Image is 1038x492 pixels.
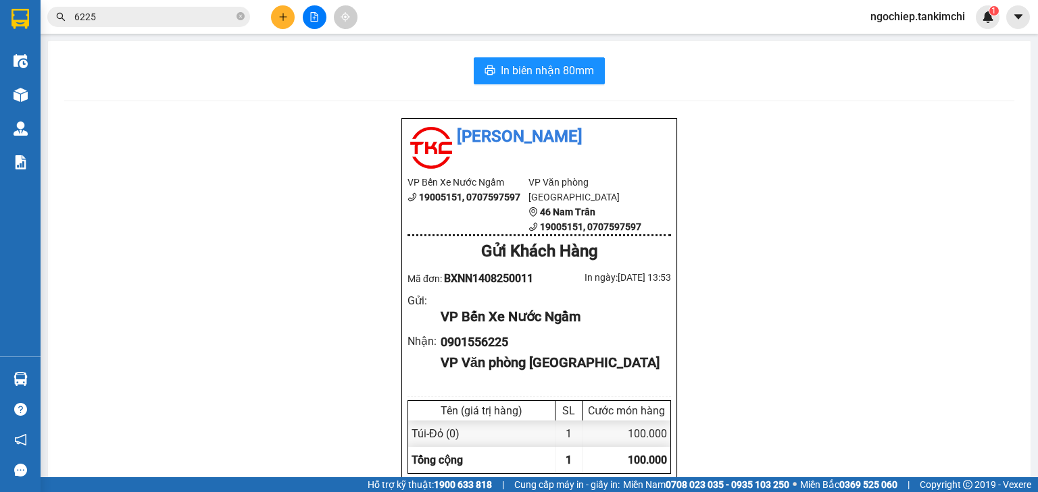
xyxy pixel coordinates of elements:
span: 100.000 [628,454,667,466]
span: phone [528,222,538,231]
img: icon-new-feature [982,11,994,23]
span: Tổng cộng [412,454,463,466]
span: phone [407,192,417,202]
div: Gửi Khách Hàng [407,239,671,265]
span: aim [341,12,350,22]
button: caret-down [1006,5,1030,29]
div: In ngày: [DATE] 13:53 [539,270,671,285]
img: warehouse-icon [14,88,28,102]
span: close-circle [237,12,245,20]
strong: 1900 633 818 [434,479,492,490]
strong: 0369 525 060 [839,479,897,490]
b: 19005151, 0707597597 [540,221,641,232]
sup: 1 [989,6,999,16]
div: 0901556225 [441,333,660,352]
span: Miền Bắc [800,477,897,492]
div: 1 [555,420,583,447]
li: VP Văn phòng [GEOGRAPHIC_DATA] [93,57,180,102]
li: [PERSON_NAME] [407,124,671,150]
span: | [502,477,504,492]
span: BXNN1408250011 [444,272,533,285]
span: 1 [566,454,572,466]
span: ngochiep.tankimchi [860,8,976,25]
div: 100.000 [583,420,670,447]
li: VP Văn phòng [GEOGRAPHIC_DATA] [528,175,649,204]
div: Nhận : [407,333,441,350]
span: 1 [991,6,996,16]
img: logo-vxr [11,9,29,29]
span: Hỗ trợ kỹ thuật: [368,477,492,492]
li: VP Bến Xe Nước Ngầm [7,57,93,87]
img: logo.jpg [7,7,54,54]
span: In biên nhận 80mm [501,62,594,79]
span: question-circle [14,403,27,416]
button: aim [334,5,357,29]
span: ⚪️ [793,482,797,487]
div: Tên (giá trị hàng) [412,404,551,417]
span: environment [528,207,538,217]
span: printer [485,65,495,78]
img: logo.jpg [407,124,455,171]
strong: 0708 023 035 - 0935 103 250 [666,479,789,490]
span: notification [14,433,27,446]
div: Gửi : [407,292,441,309]
span: search [56,12,66,22]
div: VP Bến Xe Nước Ngầm [441,306,660,327]
span: Cung cấp máy in - giấy in: [514,477,620,492]
b: 19005151, 0707597597 [419,192,520,202]
span: message [14,464,27,476]
span: plus [278,12,288,22]
img: warehouse-icon [14,121,28,136]
span: Túi - Đỏ (0) [412,427,460,440]
span: file-add [310,12,319,22]
b: 19005151, 0707597597 [7,89,64,115]
div: Mã đơn: [407,270,539,287]
span: copyright [963,480,972,489]
div: SL [559,404,578,417]
div: Cước món hàng [586,404,667,417]
img: solution-icon [14,155,28,169]
img: warehouse-icon [14,372,28,386]
input: Tìm tên, số ĐT hoặc mã đơn [74,9,234,24]
div: VP Văn phòng [GEOGRAPHIC_DATA] [441,352,660,373]
span: phone [7,90,16,99]
button: file-add [303,5,326,29]
button: printerIn biên nhận 80mm [474,57,605,84]
button: plus [271,5,295,29]
b: 46 Nam Trân [540,207,595,217]
li: [PERSON_NAME] [7,7,196,32]
img: warehouse-icon [14,54,28,68]
span: caret-down [1012,11,1024,23]
li: VP Bến Xe Nước Ngầm [407,175,528,190]
span: Miền Nam [623,477,789,492]
span: | [908,477,910,492]
span: close-circle [237,11,245,24]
